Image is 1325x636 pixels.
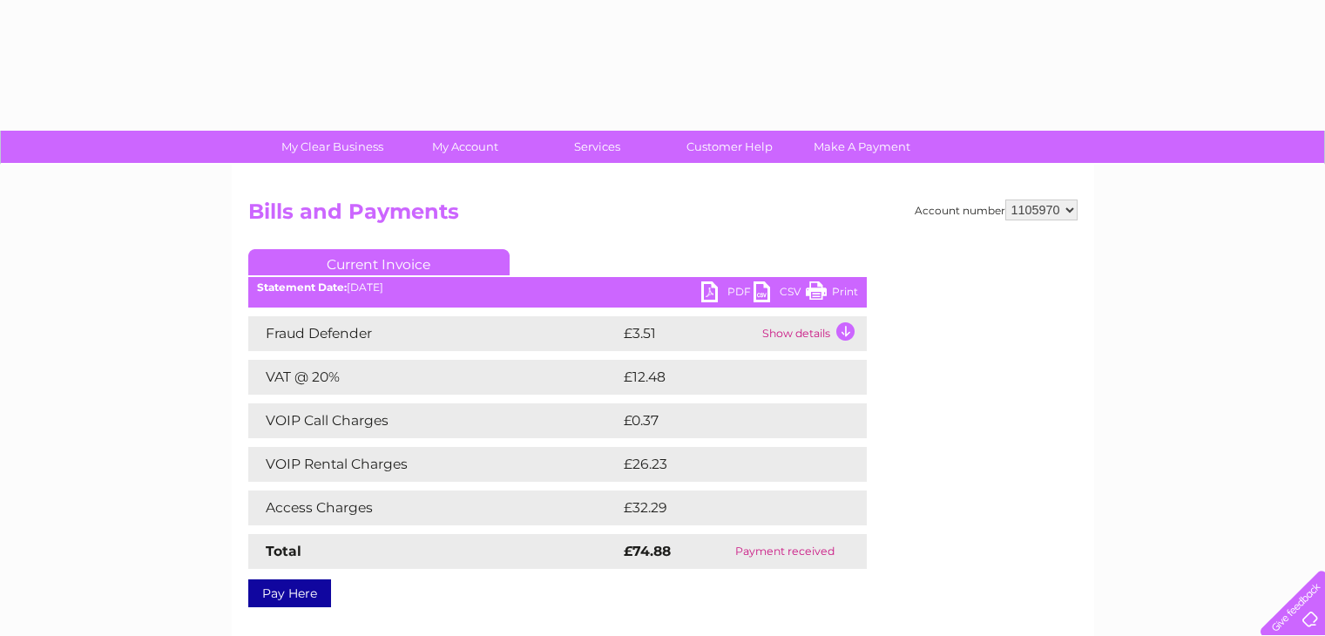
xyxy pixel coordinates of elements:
td: Payment received [703,534,866,569]
strong: Total [266,543,301,559]
h2: Bills and Payments [248,200,1078,233]
b: Statement Date: [257,281,347,294]
td: £12.48 [619,360,830,395]
a: My Account [393,131,537,163]
td: Fraud Defender [248,316,619,351]
a: Current Invoice [248,249,510,275]
td: £26.23 [619,447,831,482]
td: £32.29 [619,491,831,525]
div: Account number [915,200,1078,220]
td: VOIP Rental Charges [248,447,619,482]
a: CSV [754,281,806,307]
a: My Clear Business [260,131,404,163]
td: £3.51 [619,316,758,351]
a: Print [806,281,858,307]
td: £0.37 [619,403,826,438]
td: VAT @ 20% [248,360,619,395]
a: Services [525,131,669,163]
a: Make A Payment [790,131,934,163]
a: PDF [701,281,754,307]
a: Pay Here [248,579,331,607]
td: Access Charges [248,491,619,525]
td: Show details [758,316,867,351]
td: VOIP Call Charges [248,403,619,438]
strong: £74.88 [624,543,671,559]
a: Customer Help [658,131,801,163]
div: [DATE] [248,281,867,294]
